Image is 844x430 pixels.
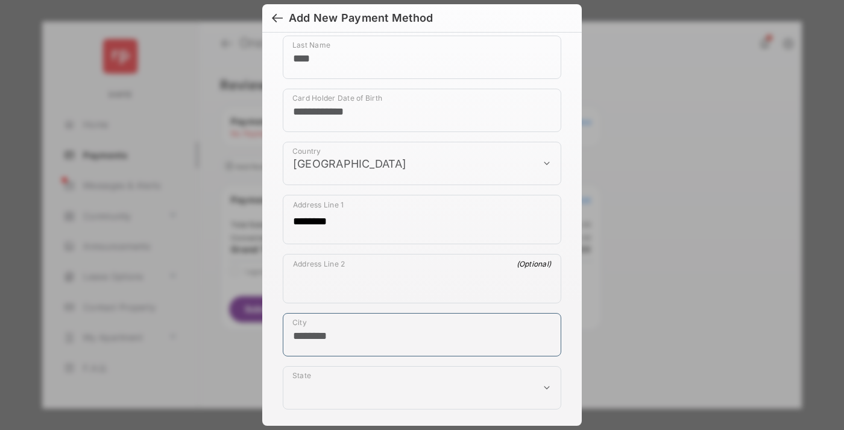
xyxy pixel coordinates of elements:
[283,195,561,244] div: payment_method_screening[postal_addresses][addressLine1]
[283,254,561,303] div: payment_method_screening[postal_addresses][addressLine2]
[283,142,561,185] div: payment_method_screening[postal_addresses][country]
[289,11,433,25] div: Add New Payment Method
[283,313,561,356] div: payment_method_screening[postal_addresses][locality]
[283,366,561,409] div: payment_method_screening[postal_addresses][administrativeArea]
